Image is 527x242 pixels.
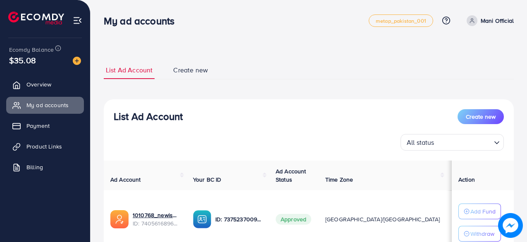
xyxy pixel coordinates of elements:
span: List Ad Account [106,65,153,75]
span: All status [405,137,436,149]
span: Ad Account [110,175,141,184]
h3: List Ad Account [114,110,183,122]
a: Billing [6,159,84,175]
a: Product Links [6,138,84,155]
a: Mani Official [463,15,514,26]
span: metap_pakistan_001 [376,18,426,24]
button: Withdraw [458,226,501,242]
p: Withdraw [470,229,494,239]
span: Create new [173,65,208,75]
div: Search for option [401,134,504,151]
img: image [73,57,81,65]
p: Mani Official [481,16,514,26]
img: ic-ads-acc.e4c84228.svg [110,210,129,228]
span: Billing [26,163,43,171]
span: Action [458,175,475,184]
a: Payment [6,117,84,134]
span: Your BC ID [193,175,222,184]
span: [GEOGRAPHIC_DATA]/[GEOGRAPHIC_DATA] [325,215,440,223]
div: <span class='underline'>1010768_newishrat011_1724254562912</span></br>7405616896047104017 [133,211,180,228]
span: Ad Account Status [276,167,306,184]
h3: My ad accounts [104,15,181,27]
span: Payment [26,122,50,130]
a: My ad accounts [6,97,84,113]
img: ic-ba-acc.ded83a64.svg [193,210,211,228]
button: Add Fund [458,204,501,219]
a: metap_pakistan_001 [369,14,433,27]
a: Overview [6,76,84,93]
img: image [498,213,523,238]
span: Ecomdy Balance [9,46,54,54]
img: menu [73,16,82,25]
span: Time Zone [325,175,353,184]
span: My ad accounts [26,101,69,109]
img: logo [8,12,64,24]
span: ID: 7405616896047104017 [133,219,180,228]
span: Create new [466,113,496,121]
span: $35.08 [9,54,36,66]
input: Search for option [437,135,491,149]
span: Product Links [26,142,62,151]
a: 1010768_newishrat011_1724254562912 [133,211,180,219]
p: Add Fund [470,206,496,216]
button: Create new [458,109,504,124]
span: Approved [276,214,311,225]
span: Overview [26,80,51,89]
p: ID: 7375237009410899984 [215,214,262,224]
